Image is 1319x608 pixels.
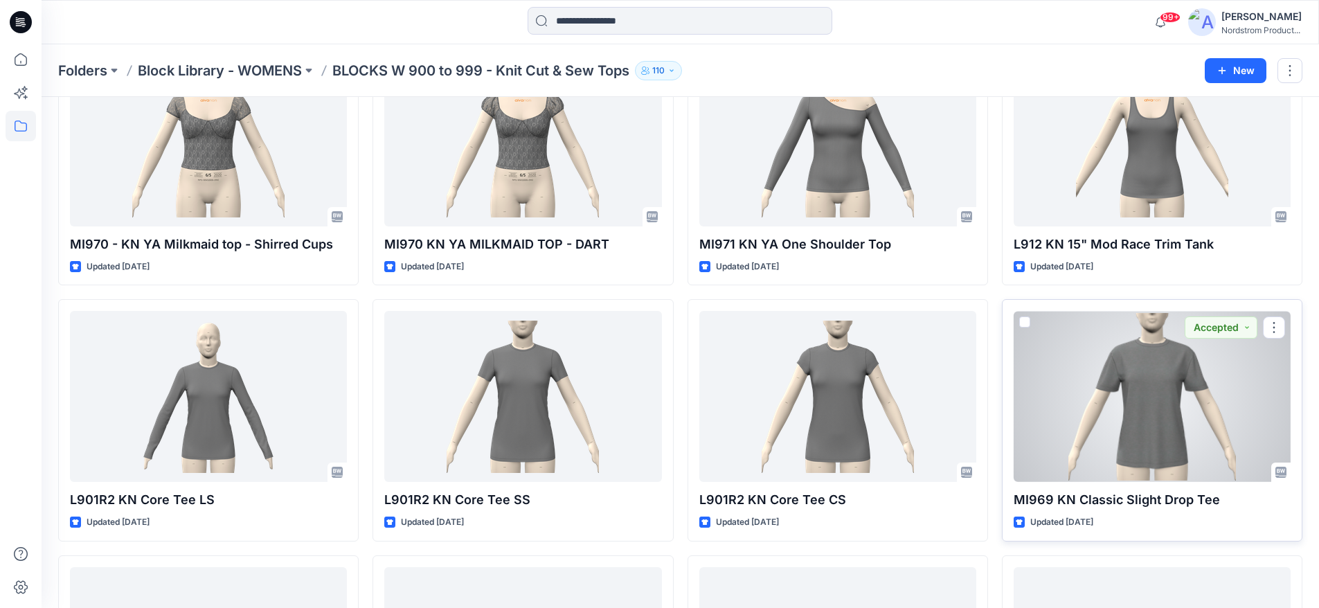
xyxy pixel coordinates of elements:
[70,55,347,226] a: MI970 - KN YA Milkmaid top - Shirred Cups
[87,260,150,274] p: Updated [DATE]
[716,260,779,274] p: Updated [DATE]
[1030,515,1093,530] p: Updated [DATE]
[652,63,665,78] p: 110
[384,235,661,254] p: MI970 KN YA MILKMAID TOP - DART
[384,490,661,510] p: L901R2 KN Core Tee SS
[1030,260,1093,274] p: Updated [DATE]
[70,490,347,510] p: L901R2 KN Core Tee LS
[87,515,150,530] p: Updated [DATE]
[1014,490,1291,510] p: MI969 KN Classic Slight Drop Tee
[1221,25,1302,35] div: Nordstrom Product...
[401,260,464,274] p: Updated [DATE]
[699,490,976,510] p: L901R2 KN Core Tee CS
[70,235,347,254] p: MI970 - KN YA Milkmaid top - Shirred Cups
[58,61,107,80] a: Folders
[1160,12,1181,23] span: 99+
[1221,8,1302,25] div: [PERSON_NAME]
[699,55,976,226] a: MI971 KN YA One Shoulder Top
[635,61,682,80] button: 110
[138,61,302,80] a: Block Library - WOMENS
[384,311,661,482] a: L901R2 KN Core Tee SS
[1188,8,1216,36] img: avatar
[401,515,464,530] p: Updated [DATE]
[70,311,347,482] a: L901R2 KN Core Tee LS
[1014,55,1291,226] a: L912 KN 15" Mod Race Trim Tank
[1205,58,1266,83] button: New
[1014,311,1291,482] a: MI969 KN Classic Slight Drop Tee
[716,515,779,530] p: Updated [DATE]
[699,235,976,254] p: MI971 KN YA One Shoulder Top
[332,61,629,80] p: BLOCKS W 900 to 999 - Knit Cut & Sew Tops
[1014,235,1291,254] p: L912 KN 15" Mod Race Trim Tank
[384,55,661,226] a: MI970 KN YA MILKMAID TOP - DART
[699,311,976,482] a: L901R2 KN Core Tee CS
